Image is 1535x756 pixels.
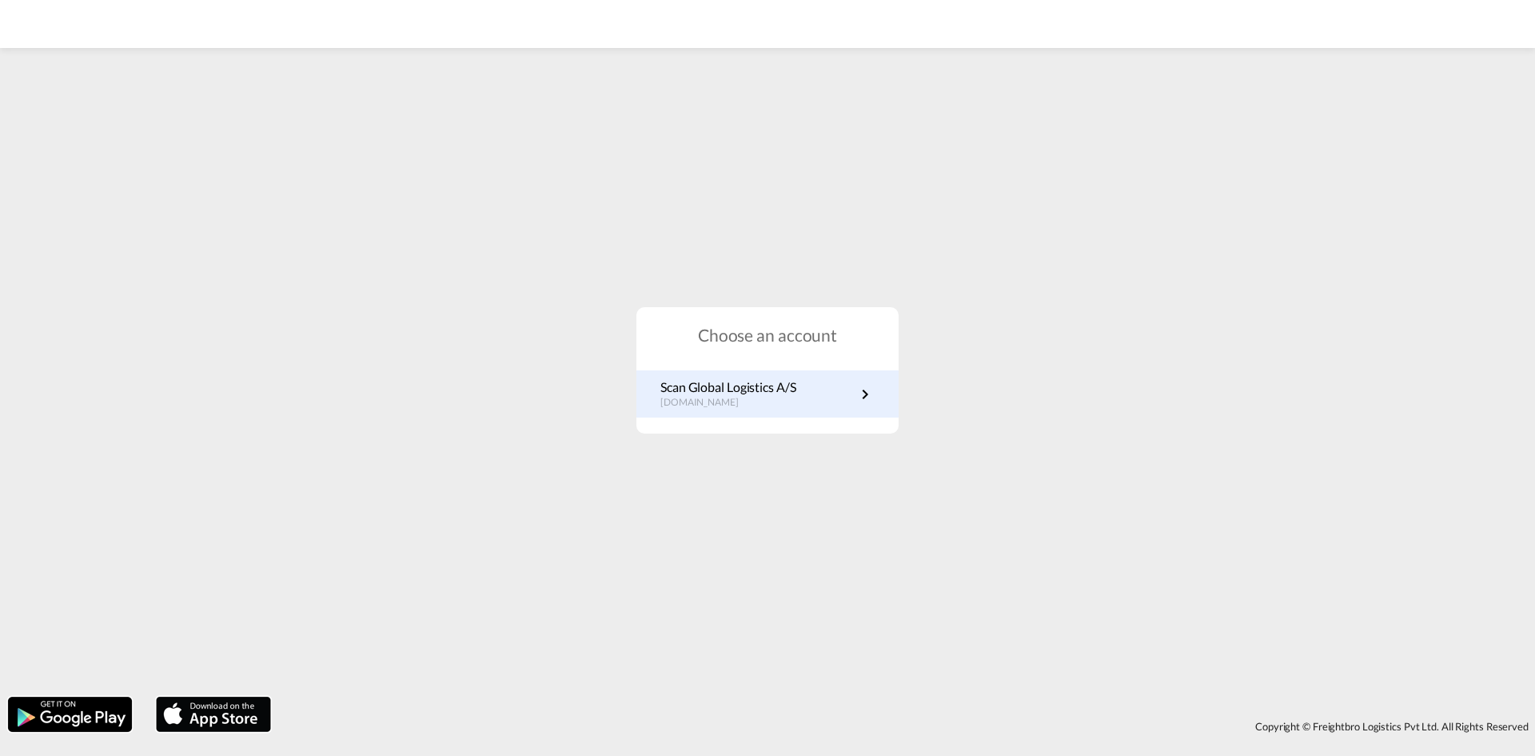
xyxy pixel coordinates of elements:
[636,323,899,346] h1: Choose an account
[855,385,875,404] md-icon: icon-chevron-right
[660,378,796,396] p: Scan Global Logistics A/S
[279,713,1535,740] div: Copyright © Freightbro Logistics Pvt Ltd. All Rights Reserved
[6,695,134,734] img: google.png
[660,396,796,410] p: [DOMAIN_NAME]
[660,378,875,410] a: Scan Global Logistics A/S[DOMAIN_NAME]
[154,695,273,734] img: apple.png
